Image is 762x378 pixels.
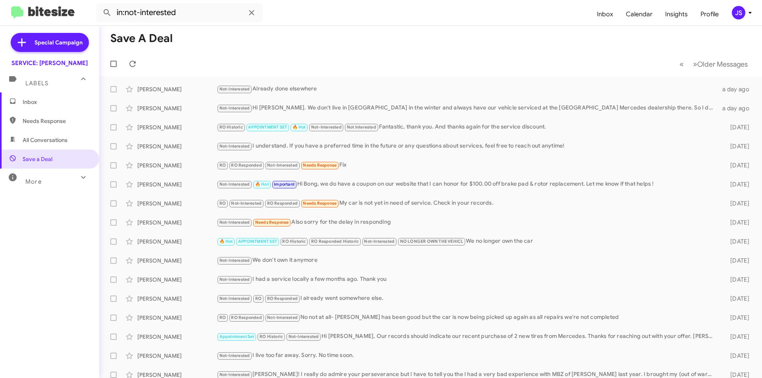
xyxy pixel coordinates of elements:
input: Search [96,3,263,22]
span: RO Responded [267,296,298,301]
div: [PERSON_NAME] [137,295,217,303]
div: [PERSON_NAME] [137,180,217,188]
span: Not-Interested [311,125,342,130]
div: [DATE] [718,123,756,131]
span: Not-Interested [219,182,250,187]
div: [DATE] [718,257,756,265]
span: RO Responded [267,201,298,206]
div: Hi [PERSON_NAME]. We don't live in [GEOGRAPHIC_DATA] in the winter and always have our vehicle se... [217,104,718,113]
span: Not-Interested [267,315,298,320]
span: Not-Interested [231,201,262,206]
div: Hi [PERSON_NAME], Our records should indicate our recent purchase of 2 new tires from Mercedes. T... [217,332,718,341]
div: [PERSON_NAME] [137,200,217,207]
span: » [693,59,697,69]
div: [PERSON_NAME] [137,123,217,131]
div: [DATE] [718,161,756,169]
div: [DATE] [718,180,756,188]
div: [PERSON_NAME] [137,257,217,265]
span: Not-Interested [219,106,250,111]
span: Needs Response [255,220,289,225]
div: [PERSON_NAME] [137,104,217,112]
div: I understand. If you have a preferred time in the future or any questions about services, feel fr... [217,142,718,151]
div: Fantastic, thank you. And thanks again for the service discount. [217,123,718,132]
span: APPOINTMENT SET [238,239,277,244]
div: [DATE] [718,142,756,150]
div: I already went somewhere else. [217,294,718,303]
div: [PERSON_NAME] [137,161,217,169]
span: APPOINTMENT SET [248,125,287,130]
div: We no longer own the car [217,237,718,246]
div: [PERSON_NAME] [137,333,217,341]
span: RO [219,201,226,206]
div: SERVICE: [PERSON_NAME] [12,59,88,67]
span: RO Historic [282,239,306,244]
span: RO Historic [219,125,243,130]
div: JS [732,6,745,19]
div: [DATE] [718,314,756,322]
span: Needs Response [23,117,90,125]
span: Not-Interested [219,258,250,263]
h1: Save a Deal [110,32,173,45]
div: [PERSON_NAME] [137,238,217,246]
a: Profile [694,3,725,26]
span: Not-Interested [219,144,250,149]
div: Also sorry for the delay in responding [217,218,718,227]
div: I live too far away. Sorry. No time soon. [217,351,718,360]
div: We don't own it anymore [217,256,718,265]
span: Not-Interested [219,296,250,301]
span: RO [255,296,262,301]
span: Special Campaign [35,38,83,46]
span: Not-Interested [219,353,250,358]
span: RO Responded [231,163,262,168]
span: 🔥 Hot [255,182,269,187]
span: RO [219,315,226,320]
span: RO Responded Historic [311,239,359,244]
div: [PERSON_NAME] [137,219,217,226]
div: Hi Bong, we do have a coupon on our website that I can honor for $100.00 off brake pad & rotor re... [217,180,718,189]
span: Save a Deal [23,155,52,163]
a: Inbox [591,3,620,26]
div: [DATE] [718,295,756,303]
button: JS [725,6,753,19]
button: Next [688,56,752,72]
span: Not-Interested [219,372,250,377]
span: NO LONGER OWN THE VEHICL [400,239,464,244]
span: Not-Interested [364,239,394,244]
span: Labels [25,80,48,87]
div: I had a service locally a few months ago. Thank you [217,275,718,284]
span: Not-Interested [267,163,298,168]
div: [DATE] [718,200,756,207]
span: Older Messages [697,60,748,69]
span: RO Historic [260,334,283,339]
div: [PERSON_NAME] [137,276,217,284]
div: My car is not yet in need of service. Check in your records. [217,199,718,208]
span: Inbox [23,98,90,106]
span: Important [274,182,294,187]
div: [PERSON_NAME] [137,314,217,322]
span: Appointment Set [219,334,254,339]
a: Calendar [620,3,659,26]
span: RO Responded [231,315,262,320]
span: 🔥 Hot [292,125,306,130]
span: All Conversations [23,136,67,144]
span: « [679,59,684,69]
span: Not-Interested [219,86,250,92]
button: Previous [675,56,689,72]
div: a day ago [718,85,756,93]
span: Not-Interested [289,334,319,339]
div: [DATE] [718,276,756,284]
div: No not at all- [PERSON_NAME] has been good but the car is now being picked up again as all repair... [217,313,718,322]
span: Not Interested [347,125,376,130]
span: Not-Interested [219,277,250,282]
span: RO [219,163,226,168]
div: Already done elsewhere [217,84,718,94]
nav: Page navigation example [675,56,752,72]
span: More [25,178,42,185]
span: Needs Response [303,163,337,168]
span: Not-Interested [219,220,250,225]
div: [DATE] [718,352,756,360]
span: Insights [659,3,694,26]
